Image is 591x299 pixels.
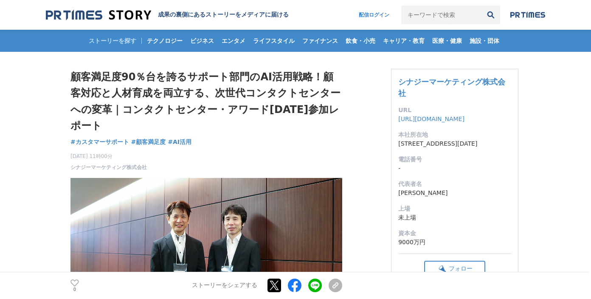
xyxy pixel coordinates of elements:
a: テクノロジー [144,30,186,52]
span: テクノロジー [144,37,186,45]
dd: [PERSON_NAME] [398,189,511,197]
button: 検索 [481,6,500,24]
a: 飲食・小売 [342,30,379,52]
img: prtimes [510,11,545,18]
dd: 未上場 [398,213,511,222]
h1: 顧客満足度90％台を誇るサポート部門のAI活用戦略！顧客対応と人材育成を両立する、次世代コンタクトセンターへの変革｜コンタクトセンター・アワード[DATE]参加レポート [70,69,342,134]
a: シナジーマーケティング株式会社 [70,164,147,171]
a: [URL][DOMAIN_NAME] [398,116,464,122]
a: #AI活用 [168,138,191,147]
a: 成果の裏側にあるストーリーをメディアに届ける 成果の裏側にあるストーリーをメディアに届ける [46,9,289,21]
dt: URL [398,106,511,115]
dd: - [398,164,511,173]
a: 施設・団体 [466,30,503,52]
a: エンタメ [218,30,249,52]
p: 0 [70,288,79,292]
p: ストーリーをシェアする [192,282,257,290]
span: ビジネス [187,37,217,45]
span: #顧客満足度 [131,138,166,146]
span: 医療・健康 [429,37,465,45]
a: ファイナンス [299,30,341,52]
input: キーワードで検索 [401,6,481,24]
dd: [STREET_ADDRESS][DATE] [398,139,511,148]
dt: 上場 [398,204,511,213]
span: [DATE] 11時00分 [70,152,147,160]
span: 飲食・小売 [342,37,379,45]
a: 配信ログイン [350,6,398,24]
img: 成果の裏側にあるストーリーをメディアに届ける [46,9,151,21]
a: ビジネス [187,30,217,52]
a: 医療・健康 [429,30,465,52]
a: キャリア・教育 [380,30,428,52]
dt: 資本金 [398,229,511,238]
span: ファイナンス [299,37,341,45]
dt: 代表者名 [398,180,511,189]
button: フォロー [424,261,485,276]
span: キャリア・教育 [380,37,428,45]
a: #顧客満足度 [131,138,166,147]
dt: 電話番号 [398,155,511,164]
a: ライフスタイル [250,30,298,52]
dt: 本社所在地 [398,130,511,139]
span: 施設・団体 [466,37,503,45]
dd: 9000万円 [398,238,511,247]
a: #カスタマーサポート [70,138,129,147]
span: ライフスタイル [250,37,298,45]
h2: 成果の裏側にあるストーリーをメディアに届ける [158,11,289,19]
span: #AI活用 [168,138,191,146]
a: シナジーマーケティング株式会社 [398,77,505,98]
span: エンタメ [218,37,249,45]
span: #カスタマーサポート [70,138,129,146]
